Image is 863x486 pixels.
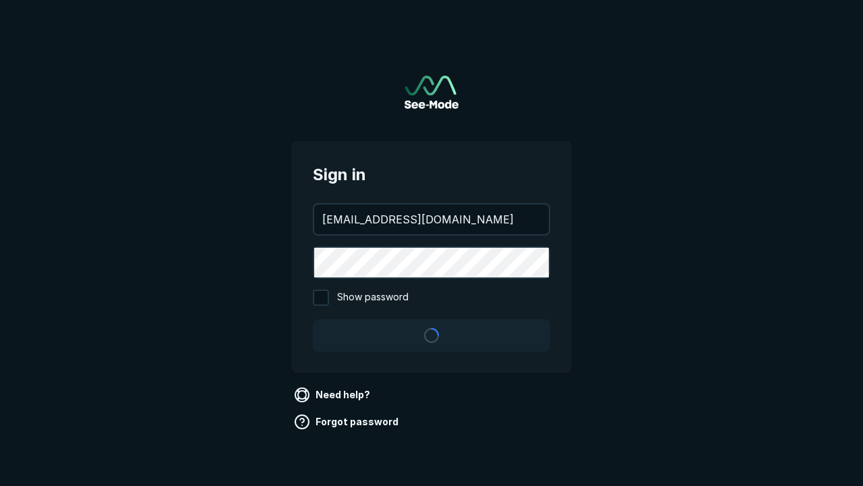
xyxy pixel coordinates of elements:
span: Show password [337,290,409,306]
a: Go to sign in [405,76,458,109]
a: Need help? [291,384,376,406]
input: your@email.com [314,205,549,234]
span: Sign in [313,163,550,187]
a: Forgot password [291,411,404,433]
img: See-Mode Logo [405,76,458,109]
